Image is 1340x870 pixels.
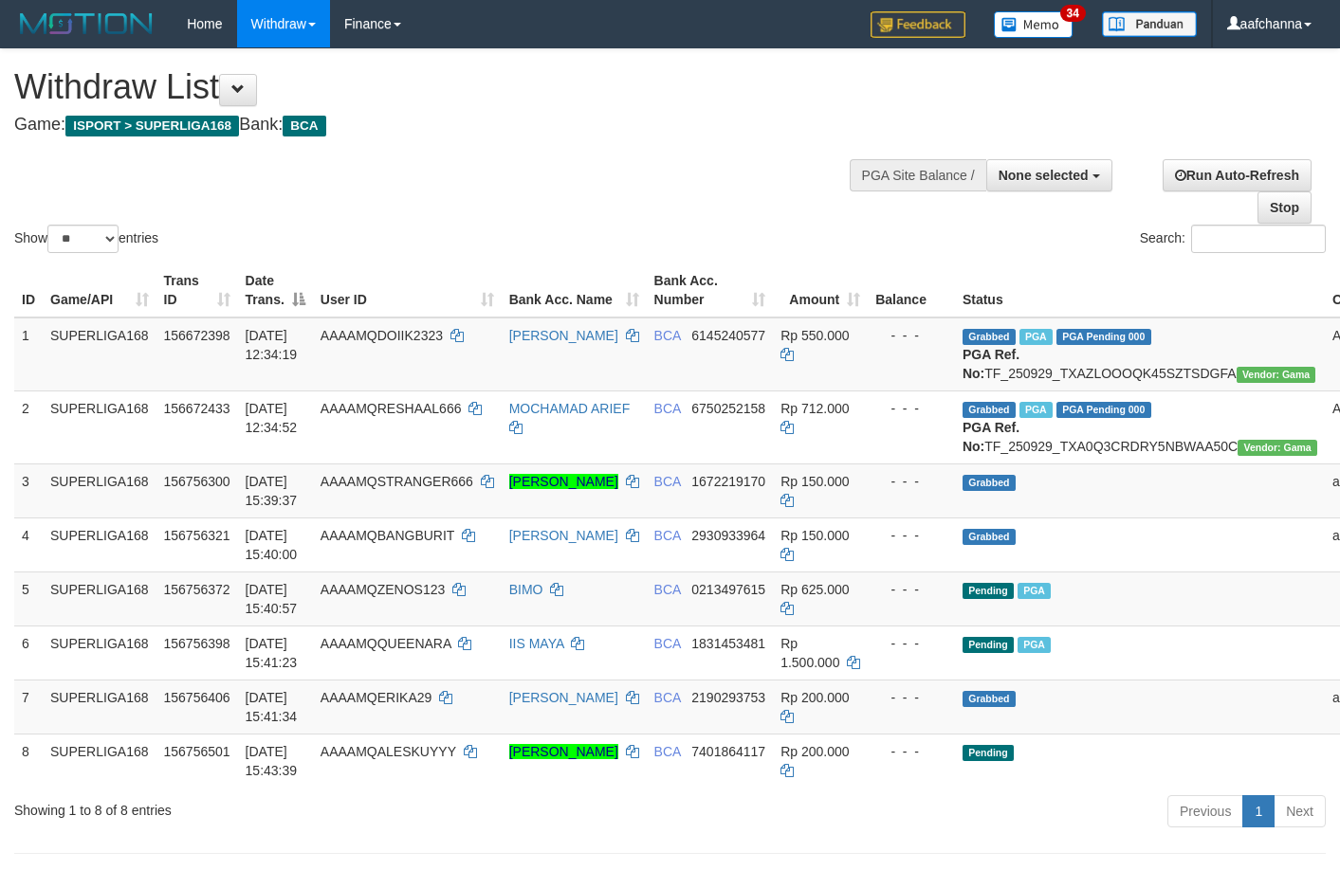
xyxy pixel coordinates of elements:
h1: Withdraw List [14,68,874,106]
td: 8 [14,734,43,788]
span: Rp 712.000 [780,401,849,416]
td: 3 [14,463,43,517]
span: Rp 150.000 [780,528,849,543]
select: Showentries [47,225,119,253]
span: 156756501 [164,744,230,759]
span: Copy 2190293753 to clipboard [691,690,765,705]
a: [PERSON_NAME] [509,474,618,489]
span: AAAAMQSTRANGER666 [321,474,473,489]
th: Status [955,263,1325,317]
span: Pending [963,745,1014,761]
span: PGA Pending [1056,402,1151,418]
a: [PERSON_NAME] [509,528,618,543]
span: PGA Pending [1056,329,1151,345]
span: Copy 6750252158 to clipboard [691,401,765,416]
span: Vendor URL: https://trx31.1velocity.biz [1237,367,1316,383]
span: AAAAMQALESKUYYY [321,744,456,759]
span: Grabbed [963,402,1016,418]
div: - - - [875,399,947,418]
th: ID [14,263,43,317]
b: PGA Ref. No: [963,347,1019,381]
span: BCA [654,328,681,343]
td: SUPERLIGA168 [43,517,156,571]
span: BCA [654,474,681,489]
td: 2 [14,390,43,463]
a: Run Auto-Refresh [1163,159,1312,191]
span: Grabbed [963,475,1016,491]
span: 34 [1060,5,1086,22]
th: Amount: activate to sort column ascending [773,263,868,317]
span: [DATE] 15:40:57 [246,582,298,616]
td: 5 [14,571,43,625]
span: [DATE] 15:39:37 [246,474,298,508]
div: - - - [875,526,947,545]
span: Vendor URL: https://trx31.1velocity.biz [1238,440,1317,456]
td: SUPERLIGA168 [43,390,156,463]
span: 156756406 [164,690,230,705]
span: Rp 1.500.000 [780,636,839,670]
span: ISPORT > SUPERLIGA168 [65,116,239,136]
span: Rp 200.000 [780,690,849,705]
td: 1 [14,317,43,391]
b: PGA Ref. No: [963,420,1019,454]
input: Search: [1191,225,1326,253]
span: Rp 550.000 [780,328,849,343]
span: BCA [654,582,681,597]
a: Next [1274,795,1326,827]
td: SUPERLIGA168 [43,625,156,680]
span: [DATE] 12:34:52 [246,401,298,435]
a: [PERSON_NAME] [509,328,618,343]
th: Balance [868,263,955,317]
span: 156756321 [164,528,230,543]
th: Trans ID: activate to sort column ascending [156,263,238,317]
td: 6 [14,625,43,680]
span: Copy 2930933964 to clipboard [691,528,765,543]
span: AAAAMQQUEENARA [321,636,451,651]
button: None selected [986,159,1112,191]
a: Previous [1167,795,1243,827]
div: Showing 1 to 8 of 8 entries [14,793,544,820]
span: Pending [963,583,1014,599]
div: - - - [875,742,947,761]
a: [PERSON_NAME] [509,690,618,705]
span: BCA [283,116,325,136]
a: 1 [1242,795,1275,827]
span: Copy 1672219170 to clipboard [691,474,765,489]
td: TF_250929_TXAZLOOOQK45SZTSDGFA [955,317,1325,391]
div: - - - [875,580,947,599]
span: Copy 0213497615 to clipboard [691,582,765,597]
span: AAAAMQBANGBURIT [321,528,454,543]
img: MOTION_logo.png [14,9,158,38]
th: Bank Acc. Number: activate to sort column ascending [647,263,774,317]
th: Game/API: activate to sort column ascending [43,263,156,317]
img: panduan.png [1102,11,1197,37]
span: AAAAMQERIKA29 [321,690,432,705]
span: Marked by aafsoycanthlai [1019,402,1053,418]
span: [DATE] 15:40:00 [246,528,298,562]
span: 156672433 [164,401,230,416]
th: Date Trans.: activate to sort column descending [238,263,313,317]
td: 7 [14,680,43,734]
span: 156672398 [164,328,230,343]
td: SUPERLIGA168 [43,571,156,625]
td: SUPERLIGA168 [43,463,156,517]
span: Copy 6145240577 to clipboard [691,328,765,343]
img: Button%20Memo.svg [994,11,1074,38]
span: Copy 1831453481 to clipboard [691,636,765,651]
a: MOCHAMAD ARIEF [509,401,631,416]
a: IIS MAYA [509,636,564,651]
a: [PERSON_NAME] [509,744,618,759]
span: [DATE] 15:43:39 [246,744,298,778]
img: Feedback.jpg [871,11,965,38]
span: Marked by aafsoycanthlai [1019,329,1053,345]
span: 156756398 [164,636,230,651]
span: [DATE] 15:41:34 [246,690,298,724]
span: BCA [654,744,681,759]
div: - - - [875,472,947,491]
td: 4 [14,517,43,571]
span: Rp 150.000 [780,474,849,489]
td: SUPERLIGA168 [43,317,156,391]
span: 156756372 [164,582,230,597]
th: User ID: activate to sort column ascending [313,263,502,317]
span: None selected [999,168,1089,183]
